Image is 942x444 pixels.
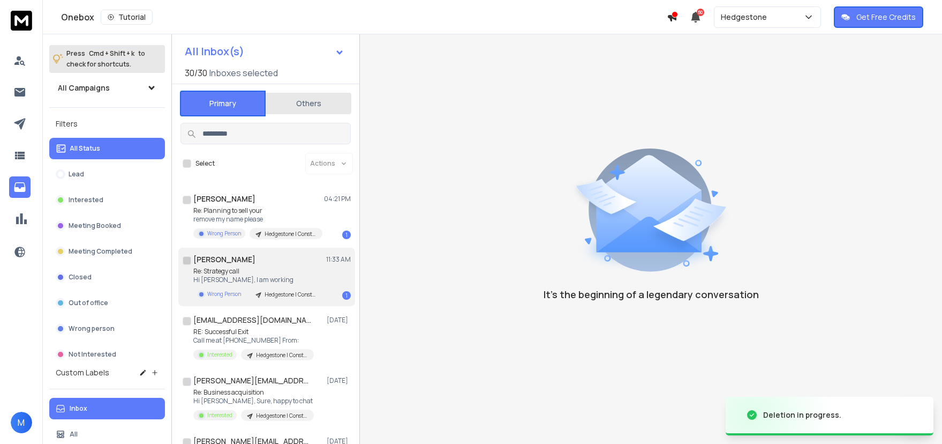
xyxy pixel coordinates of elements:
button: Meeting Completed [49,241,165,262]
p: remove my name please [193,215,322,224]
h1: All Inbox(s) [185,46,244,57]
p: Inbox [70,404,87,413]
p: 11:33 AM [326,255,351,264]
button: All Campaigns [49,77,165,99]
button: Meeting Booked [49,215,165,236]
div: 1 [342,231,351,239]
h1: [EMAIL_ADDRESS][DOMAIN_NAME] [193,315,311,325]
button: Get Free Credits [834,6,923,28]
p: All [70,430,78,439]
p: Interested [69,196,103,204]
h1: [PERSON_NAME][EMAIL_ADDRESS][DOMAIN_NAME] [193,375,311,386]
span: 50 [697,9,704,16]
p: Press to check for shortcuts. [66,48,145,70]
p: Re: Planning to sell your [193,206,322,215]
button: Wrong person [49,318,165,339]
button: Inbox [49,398,165,419]
p: Wrong person [69,324,115,333]
button: M [11,412,32,433]
p: Re: Business acquisition [193,388,314,397]
div: Onebox [61,10,667,25]
p: Wrong Person [207,290,241,298]
button: All Inbox(s) [176,41,353,62]
p: Wrong Person [207,230,241,238]
h3: Filters [49,116,165,131]
p: Not Interested [69,350,116,359]
button: Tutorial [101,10,153,25]
div: Deletion in progress. [763,410,841,420]
p: Meeting Completed [69,247,132,256]
button: Lead [49,164,165,185]
div: 1 [342,291,351,300]
p: Hi [PERSON_NAME], I am working [193,276,322,284]
button: Not Interested [49,344,165,365]
button: Primary [180,91,266,116]
span: Cmd + Shift + k [87,47,136,60]
p: Closed [69,273,92,282]
h3: Inboxes selected [209,66,278,79]
span: 30 / 30 [185,66,207,79]
p: Re: Strategy call [193,267,322,276]
p: Hedgestone | Construction [256,412,307,420]
p: Hedgestone | Construction [265,230,316,238]
p: 04:21 PM [324,195,351,203]
p: Hi [PERSON_NAME], Sure, happy to chat [193,397,314,405]
p: [DATE] [327,376,351,385]
p: RE: Successful Exit [193,328,314,336]
p: Interested [207,411,232,419]
p: Call me at [PHONE_NUMBER] From: [193,336,314,345]
p: It’s the beginning of a legendary conversation [544,287,759,302]
p: All Status [70,144,100,153]
p: Hedgestone | Construction [256,351,307,359]
label: Select [195,159,215,168]
button: Out of office [49,292,165,314]
p: Interested [207,351,232,359]
button: All Status [49,138,165,159]
p: Meeting Booked [69,221,121,230]
h1: All Campaigns [58,83,110,93]
p: [DATE] [327,316,351,324]
h1: [PERSON_NAME] [193,194,255,204]
p: Hedgestone [721,12,771,23]
button: Closed [49,267,165,288]
p: Lead [69,170,84,179]
h3: Custom Labels [56,367,109,378]
p: Hedgestone | Construction [265,291,316,299]
button: Interested [49,189,165,211]
p: Out of office [69,299,108,307]
h1: [PERSON_NAME] [193,254,255,265]
button: Others [266,92,351,115]
p: Get Free Credits [856,12,916,23]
